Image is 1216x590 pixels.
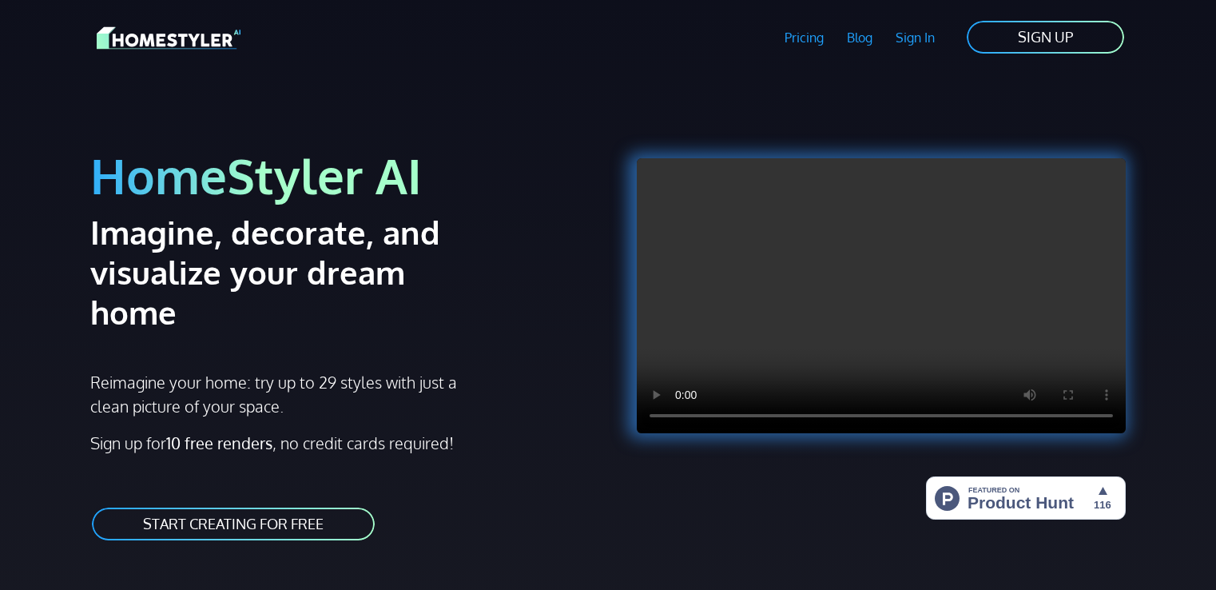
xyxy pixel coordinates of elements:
a: Sign In [884,19,946,56]
a: SIGN UP [965,19,1126,55]
a: START CREATING FOR FREE [90,506,376,542]
h2: Imagine, decorate, and visualize your dream home [90,212,497,332]
img: HomeStyler AI logo [97,24,240,52]
a: Blog [835,19,884,56]
p: Sign up for , no credit cards required! [90,431,598,455]
a: Pricing [773,19,836,56]
p: Reimagine your home: try up to 29 styles with just a clean picture of your space. [90,370,471,418]
img: HomeStyler AI - Interior Design Made Easy: One Click to Your Dream Home | Product Hunt [926,476,1126,520]
strong: 10 free renders [166,433,272,453]
h1: HomeStyler AI [90,146,598,205]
